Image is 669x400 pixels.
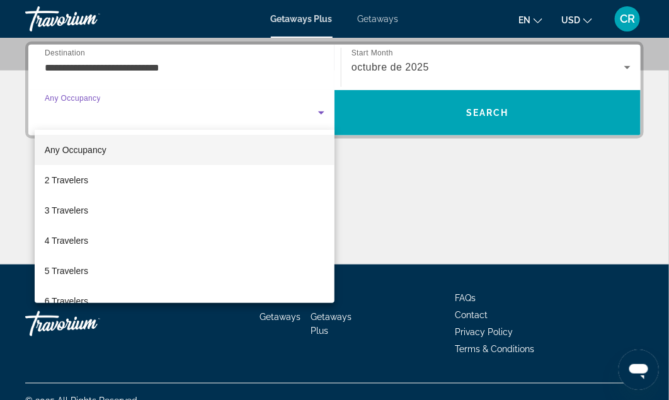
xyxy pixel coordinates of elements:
[45,203,88,218] span: 3 Travelers
[45,233,88,248] span: 4 Travelers
[45,173,88,188] span: 2 Travelers
[45,145,106,155] span: Any Occupancy
[45,294,88,309] span: 6 Travelers
[45,263,88,278] span: 5 Travelers
[619,350,659,390] iframe: Botón para iniciar la ventana de mensajería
